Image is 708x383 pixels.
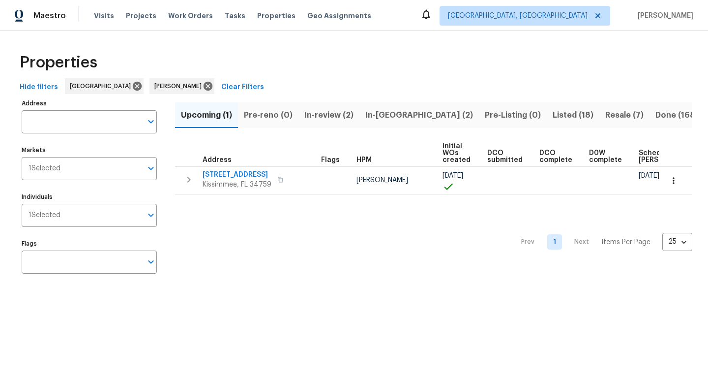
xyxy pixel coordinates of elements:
label: Markets [22,147,157,153]
span: DCO submitted [487,150,523,163]
span: [STREET_ADDRESS] [203,170,271,180]
span: [PERSON_NAME] [154,81,206,91]
span: Properties [257,11,295,21]
span: Clear Filters [221,81,264,94]
span: Upcoming (1) [181,108,232,122]
span: [GEOGRAPHIC_DATA], [GEOGRAPHIC_DATA] [448,11,588,21]
span: D0W complete [589,150,622,163]
span: Hide filters [20,81,58,94]
span: [DATE] [442,172,463,179]
label: Address [22,100,157,106]
span: Scheduled [PERSON_NAME] [639,150,694,163]
span: Initial WOs created [442,143,471,163]
label: Individuals [22,194,157,200]
span: Geo Assignments [307,11,371,21]
span: In-[GEOGRAPHIC_DATA] (2) [365,108,473,122]
span: Pre-Listing (0) [485,108,541,122]
span: HPM [356,157,372,163]
p: Items Per Page [601,237,650,247]
span: Pre-reno (0) [244,108,293,122]
button: Clear Filters [217,78,268,96]
button: Hide filters [16,78,62,96]
span: Work Orders [168,11,213,21]
span: Projects [126,11,156,21]
span: Tasks [225,12,245,19]
span: Flags [321,157,340,163]
span: Maestro [33,11,66,21]
span: Done (168) [655,108,698,122]
nav: Pagination Navigation [512,201,692,284]
span: DCO complete [539,150,572,163]
span: Address [203,157,232,163]
button: Open [144,255,158,269]
a: Goto page 1 [547,234,562,250]
span: 1 Selected [29,164,60,173]
span: 1 Selected [29,211,60,220]
span: In-review (2) [304,108,354,122]
span: [GEOGRAPHIC_DATA] [70,81,135,91]
button: Open [144,161,158,175]
div: [GEOGRAPHIC_DATA] [65,78,144,94]
span: [PERSON_NAME] [356,177,408,184]
span: [DATE] [639,172,659,179]
span: Visits [94,11,114,21]
span: Resale (7) [605,108,644,122]
span: Properties [20,58,97,67]
label: Flags [22,241,157,247]
span: Kissimmee, FL 34759 [203,180,271,190]
span: [PERSON_NAME] [634,11,693,21]
span: Listed (18) [553,108,593,122]
div: [PERSON_NAME] [149,78,214,94]
button: Open [144,115,158,128]
div: 25 [662,229,692,255]
button: Open [144,208,158,222]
